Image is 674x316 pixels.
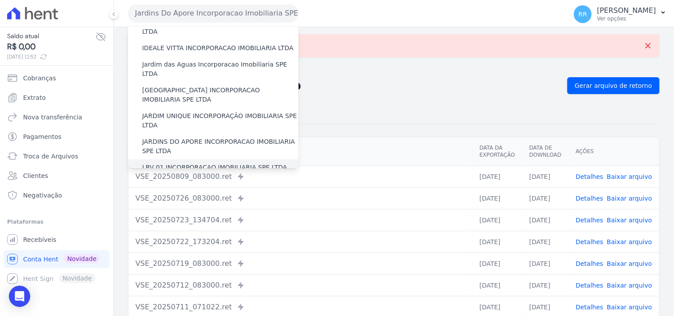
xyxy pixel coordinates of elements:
[569,137,659,166] th: Ações
[7,32,96,41] span: Saldo atual
[7,41,96,53] span: R$ 0,00
[607,238,652,245] a: Baixar arquivo
[576,304,603,311] a: Detalhes
[142,86,299,104] label: [GEOGRAPHIC_DATA] INCORPORACAO IMOBILIARIA SPE LTDA
[4,250,110,268] a: Conta Hent Novidade
[136,193,465,204] div: VSE_20250726_083000.ret
[578,11,587,17] span: RR
[576,260,603,267] a: Detalhes
[607,217,652,224] a: Baixar arquivo
[23,132,61,141] span: Pagamentos
[136,302,465,312] div: VSE_20250711_071022.ret
[136,215,465,225] div: VSE_20250723_134704.ret
[128,79,560,92] h2: Exportações de Retorno
[4,108,110,126] a: Nova transferência
[522,209,569,231] td: [DATE]
[472,253,522,274] td: [DATE]
[522,166,569,187] td: [DATE]
[472,231,522,253] td: [DATE]
[136,258,465,269] div: VSE_20250719_083000.ret
[607,195,652,202] a: Baixar arquivo
[7,53,96,61] span: [DATE] 12:52
[23,255,58,264] span: Conta Hent
[142,43,293,53] label: IDEALE VITTA INCORPORACAO IMOBILIARIA LTDA
[142,111,299,130] label: JARDIM UNIQUE INCORPORAÇÃO IMOBILIARIA SPE LTDA
[136,237,465,247] div: VSE_20250722_173204.ret
[23,152,78,161] span: Troca de Arquivos
[142,60,299,79] label: Jardim das Aguas Incorporacao Imobiliaria SPE LTDA
[472,166,522,187] td: [DATE]
[575,81,652,90] span: Gerar arquivo de retorno
[4,186,110,204] a: Negativação
[7,217,106,227] div: Plataformas
[23,171,48,180] span: Clientes
[128,4,299,22] button: Jardins Do Apore Incorporacao Imobiliaria SPE LTDA
[128,64,660,74] nav: Breadcrumb
[576,195,603,202] a: Detalhes
[23,93,46,102] span: Extrato
[472,137,522,166] th: Data da Exportação
[597,6,656,15] p: [PERSON_NAME]
[576,217,603,224] a: Detalhes
[607,173,652,180] a: Baixar arquivo
[472,274,522,296] td: [DATE]
[23,191,62,200] span: Negativação
[472,187,522,209] td: [DATE]
[522,137,569,166] th: Data de Download
[472,209,522,231] td: [DATE]
[567,2,674,27] button: RR [PERSON_NAME] Ver opções
[142,163,287,172] label: LRV 01 INCORPORACAO IMOBILIARIA SPE LTDA
[522,187,569,209] td: [DATE]
[522,253,569,274] td: [DATE]
[4,147,110,165] a: Troca de Arquivos
[142,18,299,36] label: IDEALE PREMIUM INCORPORACAO IMOBILIARIA LTDA
[23,235,56,244] span: Recebíveis
[4,89,110,107] a: Extrato
[9,286,30,307] div: Open Intercom Messenger
[4,128,110,146] a: Pagamentos
[4,69,110,87] a: Cobranças
[576,282,603,289] a: Detalhes
[142,137,299,156] label: JARDINS DO APORE INCORPORACAO IMOBILIARIA SPE LTDA
[567,77,660,94] a: Gerar arquivo de retorno
[607,260,652,267] a: Baixar arquivo
[23,74,56,83] span: Cobranças
[522,274,569,296] td: [DATE]
[607,282,652,289] a: Baixar arquivo
[4,167,110,185] a: Clientes
[7,69,106,288] nav: Sidebar
[597,15,656,22] p: Ver opções
[576,173,603,180] a: Detalhes
[4,231,110,249] a: Recebíveis
[576,238,603,245] a: Detalhes
[136,171,465,182] div: VSE_20250809_083000.ret
[136,280,465,291] div: VSE_20250712_083000.ret
[128,137,472,166] th: Arquivo
[522,231,569,253] td: [DATE]
[607,304,652,311] a: Baixar arquivo
[64,254,100,264] span: Novidade
[23,113,82,122] span: Nova transferência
